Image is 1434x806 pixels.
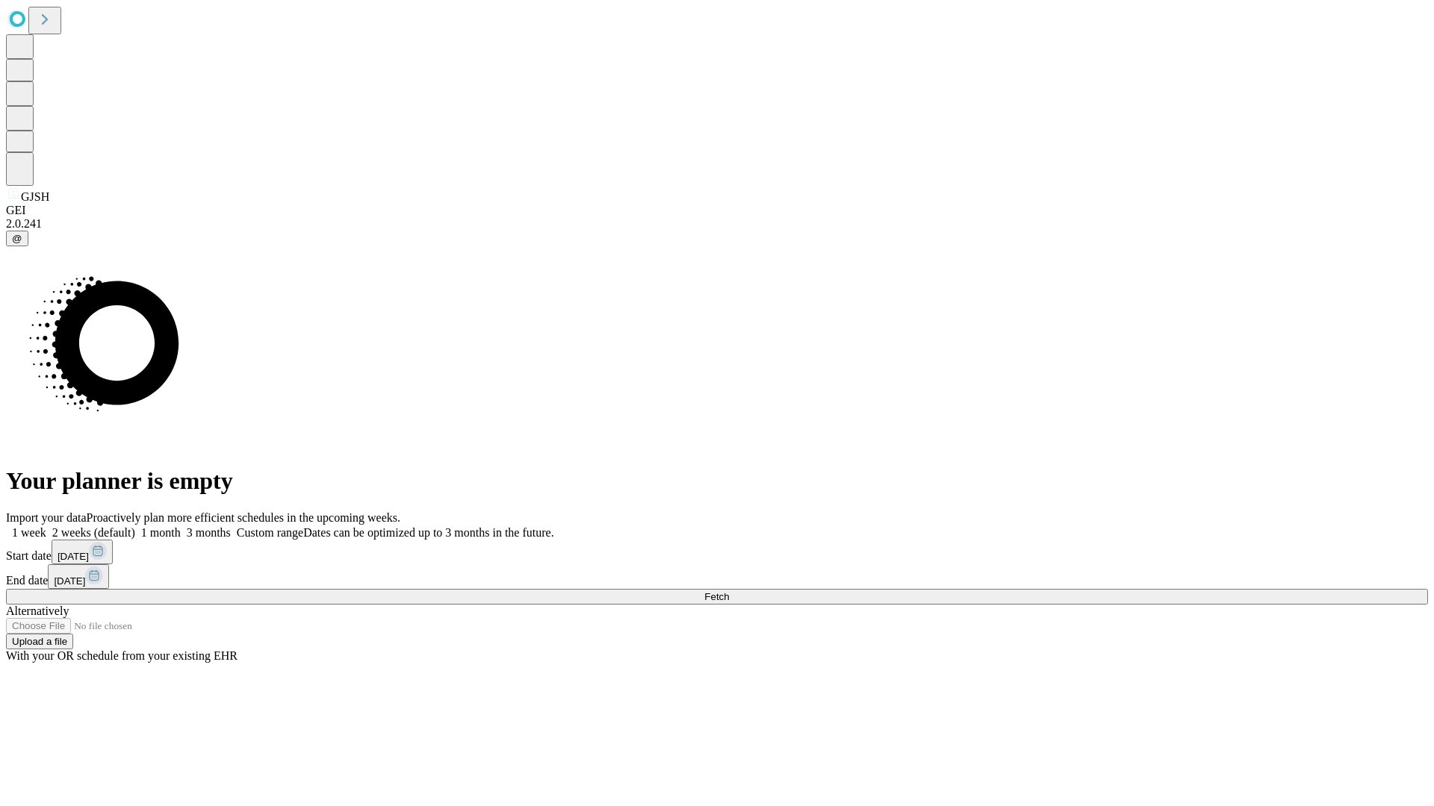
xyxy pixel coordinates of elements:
span: Import your data [6,511,87,524]
div: GEI [6,204,1428,217]
h1: Your planner is empty [6,467,1428,495]
span: Custom range [237,526,303,539]
span: 2 weeks (default) [52,526,135,539]
div: End date [6,564,1428,589]
span: Alternatively [6,604,69,617]
span: 1 week [12,526,46,539]
button: [DATE] [48,564,109,589]
button: Fetch [6,589,1428,604]
span: 1 month [141,526,181,539]
button: [DATE] [52,540,113,564]
span: @ [12,233,22,244]
span: GJSH [21,190,49,203]
span: With your OR schedule from your existing EHR [6,649,238,662]
span: Fetch [704,591,729,602]
span: 3 months [187,526,231,539]
span: [DATE] [58,551,89,562]
span: Dates can be optimized up to 3 months in the future. [303,526,553,539]
span: [DATE] [54,575,85,587]
div: Start date [6,540,1428,564]
span: Proactively plan more efficient schedules in the upcoming weeks. [87,511,400,524]
button: Upload a file [6,634,73,649]
button: @ [6,231,28,246]
div: 2.0.241 [6,217,1428,231]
